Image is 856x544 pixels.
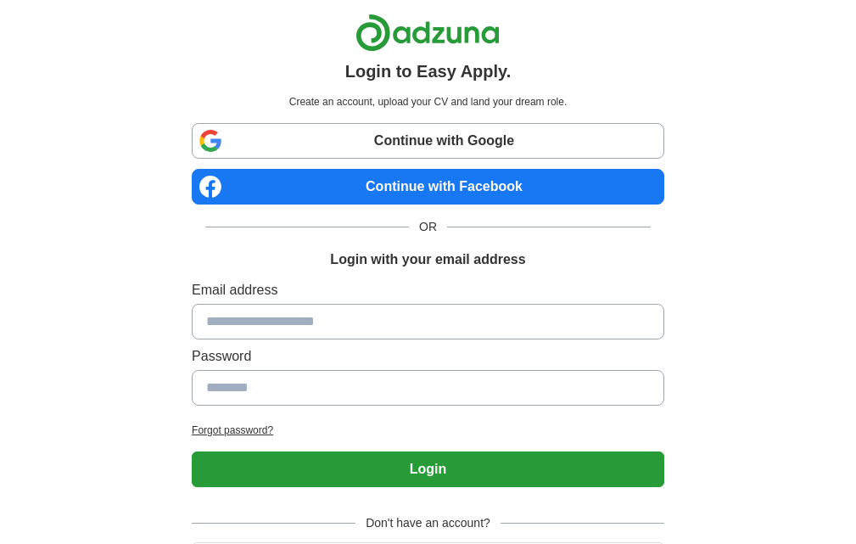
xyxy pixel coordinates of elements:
[192,169,664,205] a: Continue with Facebook
[192,123,664,159] a: Continue with Google
[409,218,447,236] span: OR
[355,14,500,52] img: Adzuna logo
[192,423,664,438] a: Forgot password?
[355,514,501,532] span: Don't have an account?
[330,250,525,270] h1: Login with your email address
[192,280,664,300] label: Email address
[192,346,664,367] label: Password
[195,94,661,109] p: Create an account, upload your CV and land your dream role.
[345,59,512,84] h1: Login to Easy Apply.
[192,451,664,487] button: Login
